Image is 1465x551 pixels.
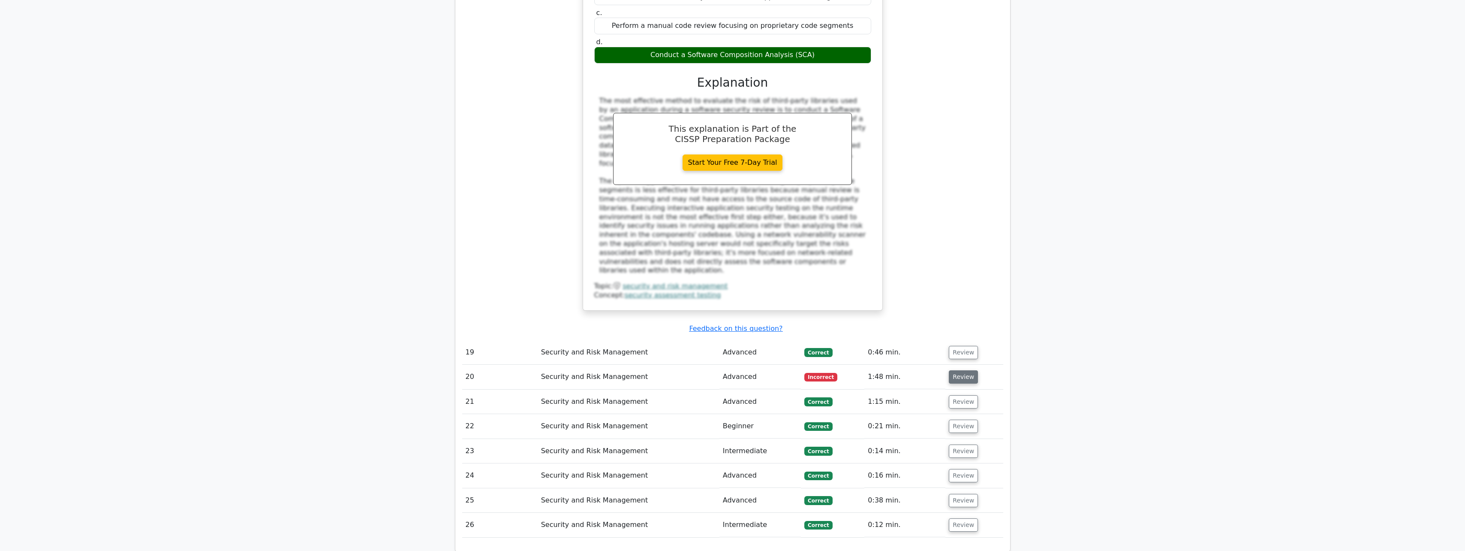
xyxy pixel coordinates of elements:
div: The most effective method to evaluate the risk of third-party libraries used by an application du... [599,97,866,275]
div: Conduct a Software Composition Analysis (SCA) [594,47,871,64]
span: Correct [804,496,832,505]
td: 1:48 min. [864,365,945,389]
button: Review [949,518,978,532]
span: Correct [804,472,832,480]
td: 0:14 min. [864,439,945,463]
button: Review [949,420,978,433]
td: Security and Risk Management [538,513,719,537]
td: 26 [462,513,538,537]
td: 25 [462,488,538,513]
td: Advanced [719,463,801,488]
button: Review [949,469,978,482]
span: Correct [804,348,832,357]
h3: Explanation [599,76,866,90]
span: c. [596,9,602,17]
td: 0:38 min. [864,488,945,513]
div: Topic: [594,282,871,291]
td: Intermediate [719,513,801,537]
span: Correct [804,422,832,431]
td: Advanced [719,390,801,414]
td: 1:15 min. [864,390,945,414]
a: security and risk management [623,282,728,290]
a: security assessment testing [625,291,721,299]
td: 0:16 min. [864,463,945,488]
td: 21 [462,390,538,414]
td: 23 [462,439,538,463]
td: 0:21 min. [864,414,945,439]
button: Review [949,370,978,384]
td: Security and Risk Management [538,414,719,439]
div: Perform a manual code review focusing on proprietary code segments [594,18,871,34]
button: Review [949,494,978,507]
td: Security and Risk Management [538,390,719,414]
td: Security and Risk Management [538,463,719,488]
span: d. [596,38,603,46]
td: 20 [462,365,538,389]
td: Advanced [719,340,801,365]
span: Incorrect [804,373,837,381]
td: Advanced [719,365,801,389]
td: 19 [462,340,538,365]
td: Security and Risk Management [538,488,719,513]
td: Security and Risk Management [538,439,719,463]
span: Correct [804,521,832,530]
a: Start Your Free 7-Day Trial [683,154,783,171]
td: Intermediate [719,439,801,463]
button: Review [949,445,978,458]
td: 22 [462,414,538,439]
td: Security and Risk Management [538,340,719,365]
button: Review [949,395,978,409]
td: 0:12 min. [864,513,945,537]
td: Security and Risk Management [538,365,719,389]
td: 0:46 min. [864,340,945,365]
td: 24 [462,463,538,488]
td: Beginner [719,414,801,439]
button: Review [949,346,978,359]
td: Advanced [719,488,801,513]
div: Concept: [594,291,871,300]
span: Correct [804,397,832,406]
span: Correct [804,447,832,455]
a: Feedback on this question? [689,324,782,333]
